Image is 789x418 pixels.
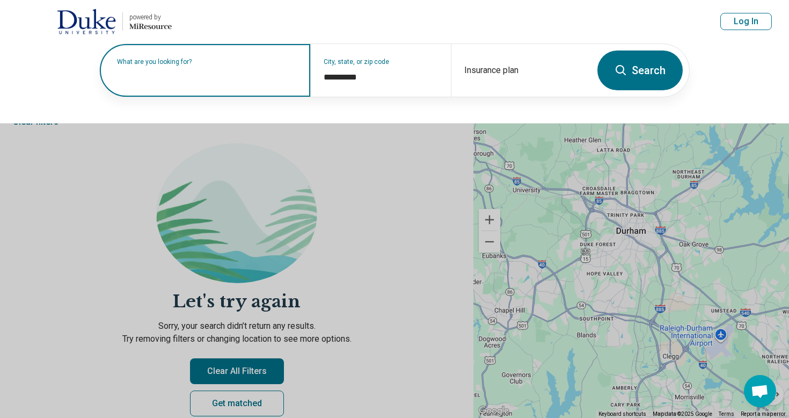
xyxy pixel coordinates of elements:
[117,59,297,65] label: What are you looking for?
[129,12,172,22] div: powered by
[57,9,116,34] img: Duke University
[720,13,772,30] button: Log In
[597,51,683,90] button: Search
[744,375,776,407] div: Open chat
[17,9,172,34] a: Duke Universitypowered by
